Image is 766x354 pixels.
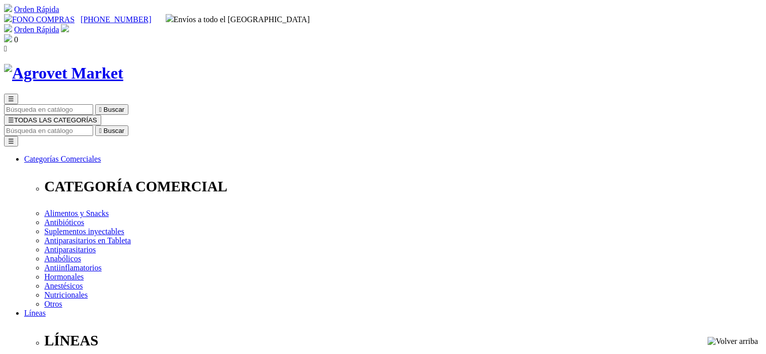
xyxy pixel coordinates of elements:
[4,104,93,115] input: Buscar
[44,291,88,299] a: Nutricionales
[24,155,101,163] a: Categorías Comerciales
[104,127,124,134] span: Buscar
[8,116,14,124] span: ☰
[44,218,84,227] a: Antibióticos
[8,95,14,103] span: ☰
[14,25,59,34] a: Orden Rápida
[4,94,18,104] button: ☰
[708,337,758,346] img: Volver arriba
[44,332,762,349] p: LÍNEAS
[61,24,69,32] img: user.svg
[61,25,69,34] a: Acceda a su cuenta de cliente
[4,64,123,83] img: Agrovet Market
[44,281,83,290] a: Anestésicos
[14,35,18,44] span: 0
[99,127,102,134] i: 
[4,14,12,22] img: phone.svg
[166,15,310,24] span: Envíos a todo el [GEOGRAPHIC_DATA]
[44,236,131,245] a: Antiparasitarios en Tableta
[4,125,93,136] input: Buscar
[44,178,762,195] p: CATEGORÍA COMERCIAL
[44,272,84,281] a: Hormonales
[4,136,18,147] button: ☰
[104,106,124,113] span: Buscar
[4,44,7,53] i: 
[44,300,62,308] a: Otros
[4,24,12,32] img: shopping-cart.svg
[95,104,128,115] button:  Buscar
[4,115,101,125] button: ☰TODAS LAS CATEGORÍAS
[4,34,12,42] img: shopping-bag.svg
[44,263,102,272] a: Antiinflamatorios
[81,15,151,24] a: [PHONE_NUMBER]
[44,254,81,263] a: Anabólicos
[44,209,109,218] a: Alimentos y Snacks
[166,14,174,22] img: delivery-truck.svg
[4,4,12,12] img: shopping-cart.svg
[44,245,96,254] a: Antiparasitarios
[95,125,128,136] button:  Buscar
[14,5,59,14] a: Orden Rápida
[99,106,102,113] i: 
[24,309,46,317] a: Líneas
[4,15,75,24] a: FONO COMPRAS
[44,227,124,236] a: Suplementos inyectables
